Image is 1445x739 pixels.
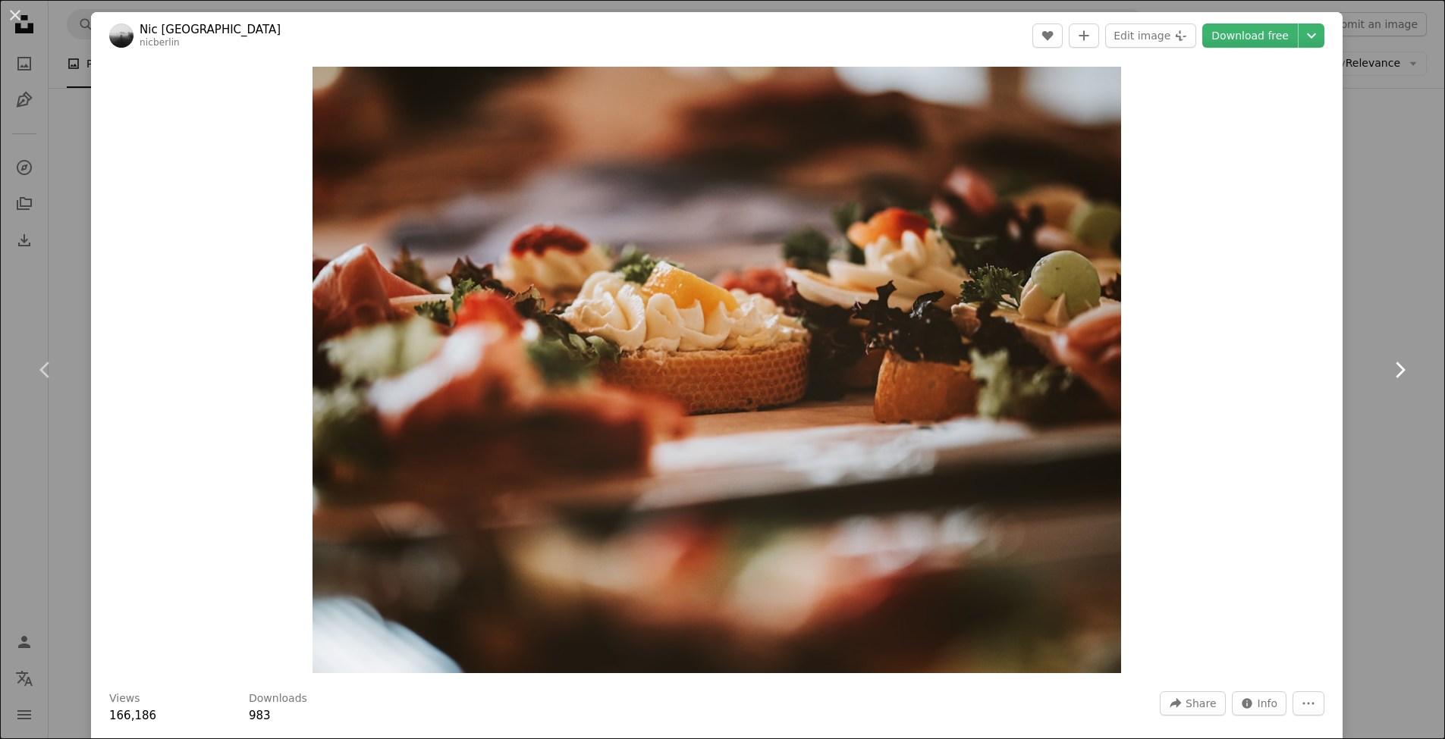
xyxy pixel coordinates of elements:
[249,709,271,722] span: 983
[140,22,281,37] a: Nic [GEOGRAPHIC_DATA]
[313,67,1121,673] img: a close up of a plate of food on a table
[1232,691,1287,716] button: Stats about this image
[1160,691,1225,716] button: Share this image
[140,37,180,48] a: nicberlin
[1293,691,1324,716] button: More Actions
[1186,692,1216,715] span: Share
[249,691,307,706] h3: Downloads
[1105,23,1196,48] button: Edit image
[1354,297,1445,443] a: Next
[109,23,134,48] img: Go to Nic Berlin's profile
[109,709,156,722] span: 166,186
[1299,23,1324,48] button: Choose download size
[1202,23,1298,48] a: Download free
[1032,23,1063,48] button: Like
[1258,692,1278,715] span: Info
[109,691,140,706] h3: Views
[313,67,1121,673] button: Zoom in on this image
[1069,23,1099,48] button: Add to Collection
